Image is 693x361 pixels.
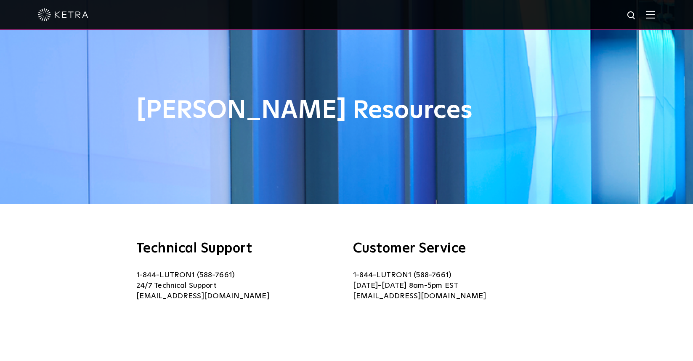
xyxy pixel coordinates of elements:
p: 1-844-LUTRON1 (588-7661) [DATE]-[DATE] 8am-5pm EST [EMAIL_ADDRESS][DOMAIN_NAME] [353,270,557,302]
p: 1-844-LUTRON1 (588-7661) 24/7 Technical Support [136,270,340,302]
h3: Customer Service [353,242,557,255]
a: [EMAIL_ADDRESS][DOMAIN_NAME] [136,292,269,300]
img: search icon [627,11,637,21]
h1: [PERSON_NAME] Resources [136,97,557,125]
img: Hamburger%20Nav.svg [646,11,655,19]
img: ketra-logo-2019-white [38,8,88,21]
h3: Technical Support [136,242,340,255]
